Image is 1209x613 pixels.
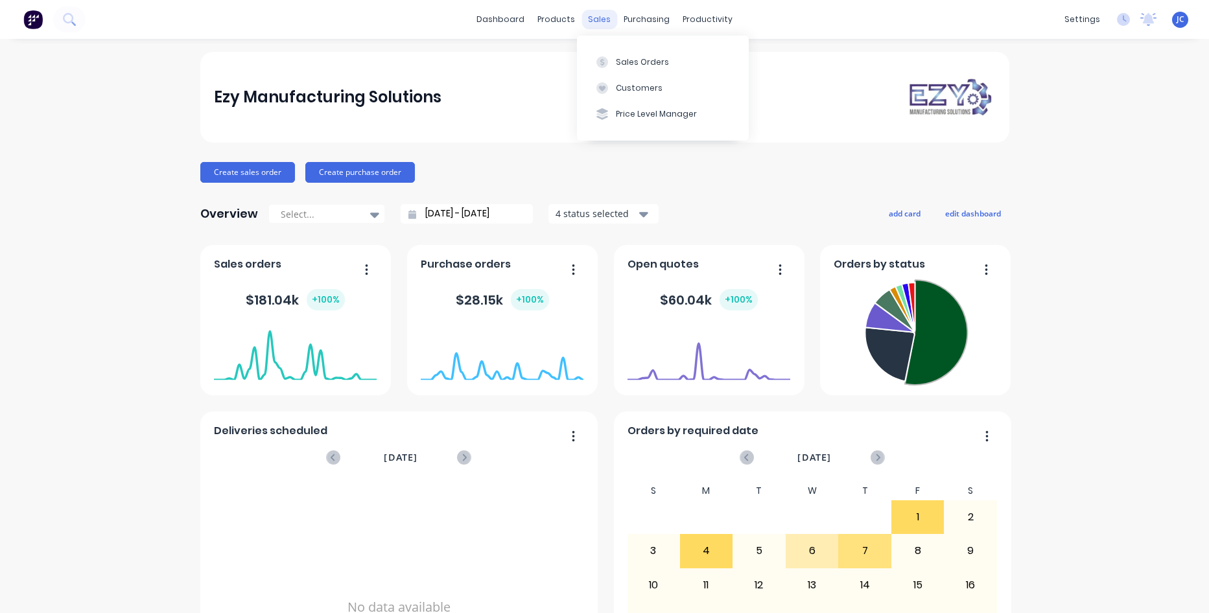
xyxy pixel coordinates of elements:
[891,481,945,500] div: F
[200,162,295,183] button: Create sales order
[892,501,944,533] div: 1
[616,108,697,120] div: Price Level Manager
[531,10,581,29] div: products
[786,535,838,567] div: 6
[937,205,1009,222] button: edit dashboard
[733,569,785,601] div: 12
[945,569,996,601] div: 16
[786,481,839,500] div: W
[892,569,944,601] div: 15
[628,423,758,439] span: Orders by required date
[945,535,996,567] div: 9
[797,450,831,465] span: [DATE]
[214,84,441,110] div: Ezy Manufacturing Solutions
[581,10,617,29] div: sales
[577,75,749,101] button: Customers
[628,569,679,601] div: 10
[628,535,679,567] div: 3
[616,82,663,94] div: Customers
[556,207,637,220] div: 4 status selected
[1058,10,1107,29] div: settings
[1177,14,1184,25] span: JC
[681,535,733,567] div: 4
[660,289,758,310] div: $ 60.04k
[214,423,327,439] span: Deliveries scheduled
[456,289,549,310] div: $ 28.15k
[676,10,739,29] div: productivity
[470,10,531,29] a: dashboard
[786,569,838,601] div: 13
[681,569,733,601] div: 11
[23,10,43,29] img: Factory
[680,481,733,500] div: M
[904,76,995,118] img: Ezy Manufacturing Solutions
[384,450,417,465] span: [DATE]
[246,289,345,310] div: $ 181.04k
[627,481,680,500] div: S
[892,535,944,567] div: 8
[511,289,549,310] div: + 100 %
[945,501,996,533] div: 2
[617,10,676,29] div: purchasing
[548,204,659,224] button: 4 status selected
[616,56,669,68] div: Sales Orders
[838,481,891,500] div: T
[720,289,758,310] div: + 100 %
[305,162,415,183] button: Create purchase order
[628,257,699,272] span: Open quotes
[307,289,345,310] div: + 100 %
[880,205,929,222] button: add card
[200,201,258,227] div: Overview
[944,481,997,500] div: S
[577,49,749,75] button: Sales Orders
[733,481,786,500] div: T
[577,101,749,127] button: Price Level Manager
[839,535,891,567] div: 7
[834,257,925,272] span: Orders by status
[733,535,785,567] div: 5
[839,569,891,601] div: 14
[214,257,281,272] span: Sales orders
[421,257,511,272] span: Purchase orders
